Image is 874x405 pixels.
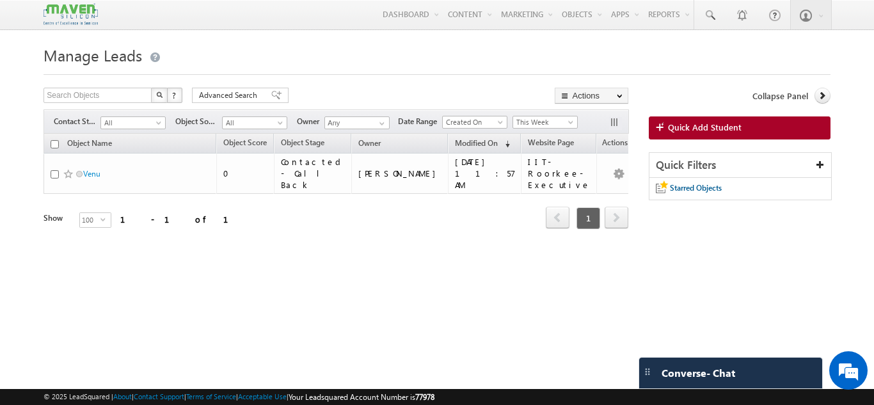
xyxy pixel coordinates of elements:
div: Contacted - Call Back [281,156,346,191]
a: Website Page [521,136,580,152]
button: Actions [555,88,628,104]
span: All [223,117,283,129]
div: Quick Filters [649,153,831,178]
div: IIT-Roorkee-Executive [528,156,591,191]
span: select [100,216,111,222]
div: Show [44,212,69,224]
span: 1 [576,207,600,229]
span: All [101,117,162,129]
img: carter-drag [642,367,653,377]
a: Venu [83,169,100,179]
span: Created On [443,116,504,128]
a: Object Stage [274,136,331,152]
a: Created On [442,116,507,129]
input: Type to Search [324,116,390,129]
button: ? [167,88,182,103]
div: [DATE] 11:57 AM [455,156,516,191]
span: Collapse Panel [752,90,808,102]
a: Contact Support [134,392,184,401]
span: Converse - Chat [662,367,735,379]
span: Owner [297,116,324,127]
a: All [222,116,287,129]
span: © 2025 LeadSquared | | | | | [44,391,434,403]
span: next [605,207,628,228]
span: Object Stage [281,138,324,147]
span: 100 [80,213,100,227]
a: Acceptable Use [238,392,287,401]
a: Object Name [61,136,118,153]
a: This Week [512,116,578,129]
a: About [113,392,132,401]
span: Quick Add Student [668,122,742,133]
span: Modified On [455,138,498,148]
a: next [605,208,628,228]
span: Your Leadsquared Account Number is [289,392,434,402]
img: Search [156,91,163,98]
div: 0 [223,168,268,179]
span: (sorted descending) [500,139,510,149]
span: prev [546,207,569,228]
span: Contact Stage [54,116,100,127]
span: Advanced Search [199,90,261,101]
span: Owner [358,138,381,148]
span: Starred Objects [670,183,722,193]
span: Object Score [223,138,267,147]
img: Custom Logo [44,3,97,26]
span: Website Page [528,138,574,147]
span: Date Range [398,116,442,127]
span: Manage Leads [44,45,142,65]
a: Show All Items [372,117,388,130]
a: All [100,116,166,129]
span: Object Source [175,116,222,127]
a: Quick Add Student [649,116,830,139]
div: 1 - 1 of 1 [120,212,244,226]
span: 77978 [415,392,434,402]
a: Modified On (sorted descending) [449,136,516,152]
a: prev [546,208,569,228]
a: Object Score [217,136,273,152]
div: [PERSON_NAME] [358,168,442,179]
a: Terms of Service [186,392,236,401]
span: This Week [513,116,574,128]
span: ? [172,90,178,100]
input: Check all records [51,140,59,148]
span: Actions [597,136,628,152]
